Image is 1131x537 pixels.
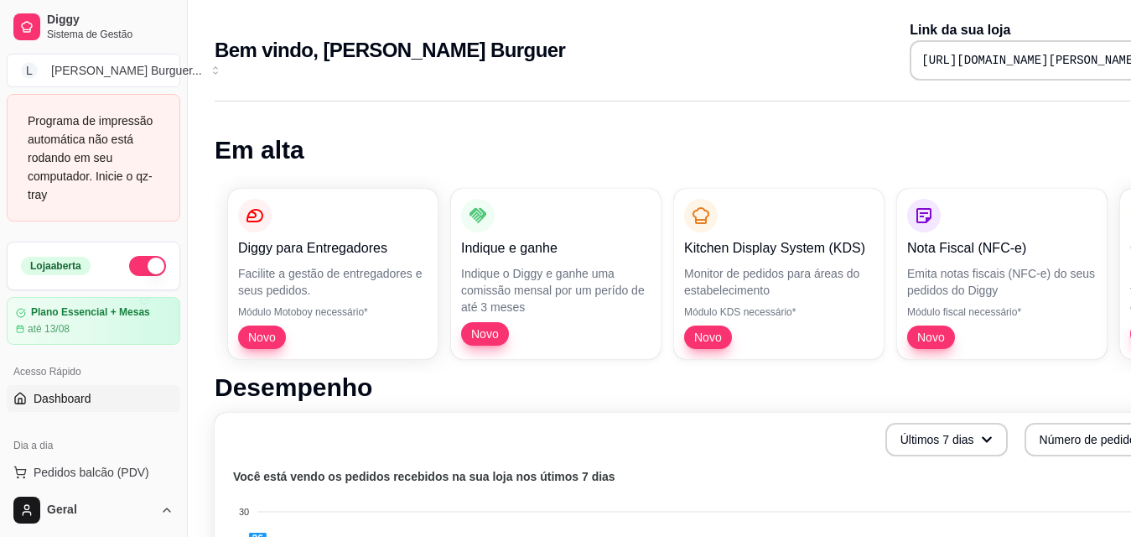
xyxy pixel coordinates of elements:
span: Sistema de Gestão [47,28,174,41]
p: Kitchen Display System (KDS) [684,238,874,258]
div: [PERSON_NAME] Burguer ... [51,62,202,79]
text: Você está vendo os pedidos recebidos na sua loja nos útimos 7 dias [233,470,615,483]
span: Novo [241,329,283,346]
p: Módulo Motoboy necessário* [238,305,428,319]
button: Diggy para EntregadoresFacilite a gestão de entregadores e seus pedidos.Módulo Motoboy necessário... [228,189,438,359]
p: Monitor de pedidos para áreas do estabelecimento [684,265,874,299]
button: Nota Fiscal (NFC-e)Emita notas fiscais (NFC-e) do seus pedidos do DiggyMódulo fiscal necessário*Novo [897,189,1107,359]
a: DiggySistema de Gestão [7,7,180,47]
button: Kitchen Display System (KDS)Monitor de pedidos para áreas do estabelecimentoMódulo KDS necessário... [674,189,884,359]
p: Módulo fiscal necessário* [907,305,1097,319]
p: Nota Fiscal (NFC-e) [907,238,1097,258]
div: Acesso Rápido [7,358,180,385]
button: Geral [7,490,180,530]
button: Alterar Status [129,256,166,276]
button: Pedidos balcão (PDV) [7,459,180,486]
span: Novo [911,329,952,346]
span: L [21,62,38,79]
span: Novo [687,329,729,346]
article: até 13/08 [28,322,70,336]
article: Plano Essencial + Mesas [31,306,150,319]
span: Diggy [47,13,174,28]
p: Facilite a gestão de entregadores e seus pedidos. [238,265,428,299]
span: Geral [47,503,153,518]
p: Indique o Diggy e ganhe uma comissão mensal por um perído de até 3 meses [461,265,651,315]
tspan: 30 [239,507,249,517]
div: Loja aberta [21,257,91,275]
a: Plano Essencial + Mesasaté 13/08 [7,297,180,345]
p: Módulo KDS necessário* [684,305,874,319]
span: Pedidos balcão (PDV) [34,464,149,481]
p: Emita notas fiscais (NFC-e) do seus pedidos do Diggy [907,265,1097,299]
p: Indique e ganhe [461,238,651,258]
span: Dashboard [34,390,91,407]
p: Diggy para Entregadores [238,238,428,258]
span: Novo [464,326,506,342]
button: Select a team [7,54,180,87]
h2: Bem vindo, [PERSON_NAME] Burguer [215,37,565,64]
div: Programa de impressão automática não está rodando em seu computador. Inicie o qz-tray [28,112,159,204]
button: Últimos 7 dias [885,423,1008,456]
div: Dia a dia [7,432,180,459]
button: Indique e ganheIndique o Diggy e ganhe uma comissão mensal por um perído de até 3 mesesNovo [451,189,661,359]
a: Dashboard [7,385,180,412]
